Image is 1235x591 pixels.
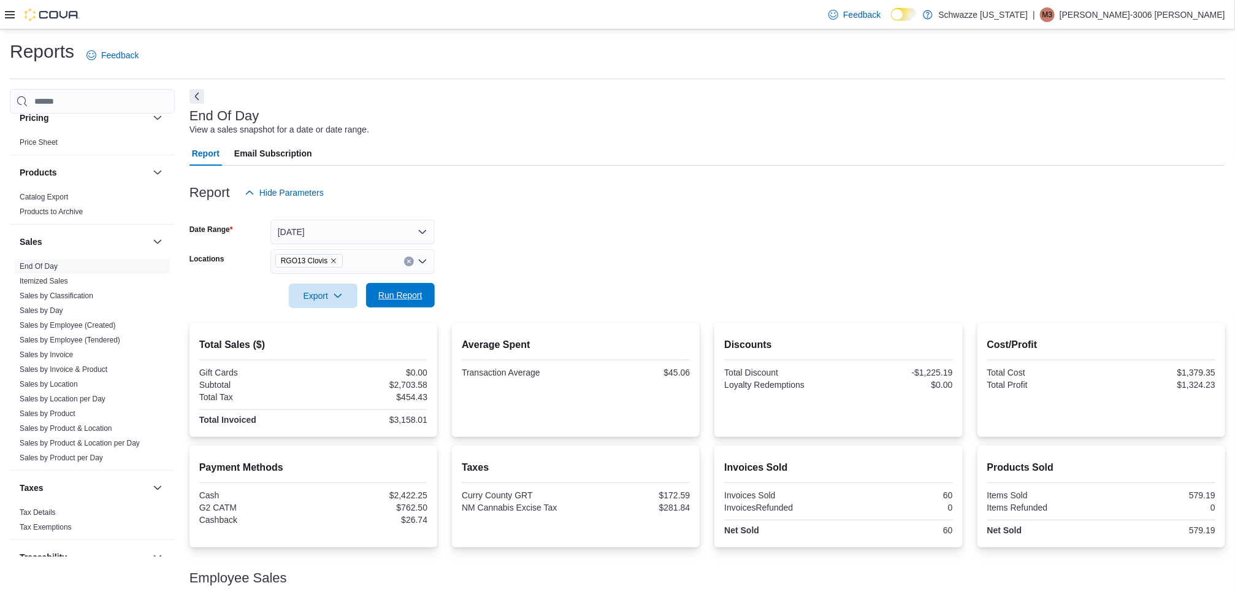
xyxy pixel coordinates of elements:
[724,490,836,500] div: Invoices Sold
[841,380,953,390] div: $0.00
[20,551,148,563] button: Traceability
[724,460,952,475] h2: Invoices Sold
[20,424,112,433] a: Sales by Product & Location
[1042,7,1053,22] span: M3
[82,43,143,68] a: Feedback
[20,335,120,345] span: Sales by Employee (Tendered)
[275,254,343,268] span: RGO13 Clovis
[150,550,165,565] button: Traceability
[189,123,369,136] div: View a sales snapshot for a date or date range.
[20,482,148,494] button: Taxes
[10,259,175,470] div: Sales
[462,490,573,500] div: Curry County GRT
[418,257,427,266] button: Open list of options
[841,490,953,500] div: 60
[20,112,48,124] h3: Pricing
[987,368,1099,377] div: Total Cost
[987,503,1099,512] div: Items Refunded
[939,7,1028,22] p: Schwazze [US_STATE]
[10,135,175,155] div: Pricing
[25,9,80,21] img: Cova
[20,379,78,389] span: Sales by Location
[240,180,329,205] button: Hide Parameters
[1104,525,1215,535] div: 579.19
[20,292,93,300] a: Sales by Classification
[20,365,107,374] span: Sales by Invoice & Product
[462,368,573,377] div: Transaction Average
[199,392,311,402] div: Total Tax
[841,368,953,377] div: -$1,225.19
[330,257,337,265] button: Remove RGO13 Clovis from selection in this group
[20,166,148,179] button: Products
[316,515,427,525] div: $26.74
[316,392,427,402] div: $454.43
[724,503,836,512] div: InvoicesRefunded
[20,508,56,517] a: Tax Details
[1104,368,1215,377] div: $1,379.35
[20,409,75,419] span: Sales by Product
[20,277,68,285] a: Itemized Sales
[20,522,72,532] span: Tax Exemptions
[20,336,120,344] a: Sales by Employee (Tendered)
[20,409,75,418] a: Sales by Product
[20,306,63,315] span: Sales by Day
[199,338,427,352] h2: Total Sales ($)
[199,368,311,377] div: Gift Cards
[10,505,175,539] div: Taxes
[724,338,952,352] h2: Discounts
[824,2,885,27] a: Feedback
[578,368,690,377] div: $45.06
[20,192,68,202] span: Catalog Export
[20,306,63,315] a: Sales by Day
[378,289,422,301] span: Run Report
[270,220,435,244] button: [DATE]
[189,571,287,585] h3: Employee Sales
[987,490,1099,500] div: Items Sold
[20,291,93,301] span: Sales by Classification
[150,165,165,180] button: Products
[20,482,44,494] h3: Taxes
[843,9,881,21] span: Feedback
[724,368,836,377] div: Total Discount
[404,257,414,266] button: Clear input
[366,283,435,307] button: Run Report
[316,503,427,512] div: $762.50
[20,236,42,248] h3: Sales
[20,236,148,248] button: Sales
[189,109,259,123] h3: End Of Day
[150,110,165,125] button: Pricing
[1040,7,1055,22] div: Marisa-3006 Romero
[578,490,690,500] div: $172.59
[841,525,953,535] div: 60
[259,187,324,199] span: Hide Parameters
[199,490,311,500] div: Cash
[199,515,311,525] div: Cashback
[150,481,165,495] button: Taxes
[20,276,68,286] span: Itemized Sales
[20,438,140,448] span: Sales by Product & Location per Day
[234,141,312,166] span: Email Subscription
[20,454,103,462] a: Sales by Product per Day
[199,415,256,425] strong: Total Invoiced
[891,8,917,21] input: Dark Mode
[578,503,690,512] div: $281.84
[20,207,83,216] a: Products to Archive
[20,321,116,330] a: Sales by Employee (Created)
[10,39,74,64] h1: Reports
[20,112,148,124] button: Pricing
[20,350,73,359] a: Sales by Invoice
[20,380,78,388] a: Sales by Location
[10,190,175,224] div: Products
[462,460,690,475] h2: Taxes
[20,166,57,179] h3: Products
[281,255,328,267] span: RGO13 Clovis
[1060,7,1225,22] p: [PERSON_NAME]-3006 [PERSON_NAME]
[20,439,140,447] a: Sales by Product & Location per Day
[20,394,105,404] span: Sales by Location per Day
[189,185,230,200] h3: Report
[841,503,953,512] div: 0
[199,503,311,512] div: G2 CATM
[20,365,107,374] a: Sales by Invoice & Product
